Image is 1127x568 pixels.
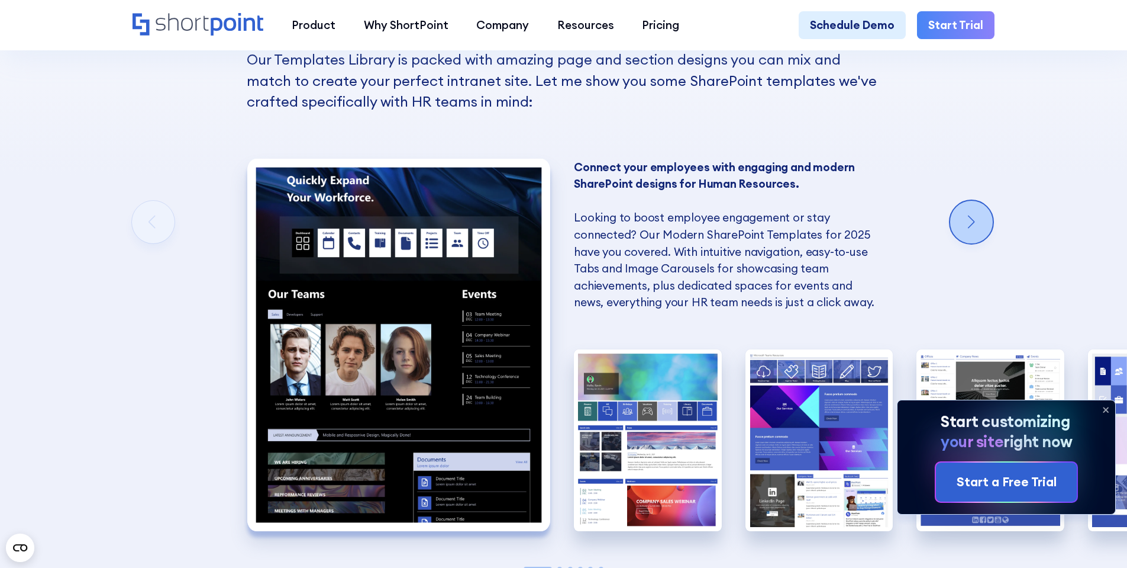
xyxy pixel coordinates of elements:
a: Why ShortPoint [350,11,463,40]
div: Pricing [642,17,679,34]
img: HR SharePoint Templates [247,159,550,531]
div: Next slide [950,201,993,243]
a: Start a Free Trial [936,463,1077,502]
div: Start a Free Trial [957,473,1057,492]
button: Open CMP widget [6,534,34,562]
div: 2 / 6 [574,349,722,531]
strong: Connect your employees with engaging and modern SharePoint designs for Human Resources. ‍ [574,160,855,191]
div: Product [292,17,335,34]
a: Home [133,13,263,37]
div: Resources [557,17,614,34]
a: Product [277,11,350,40]
img: SharePoint Template for HR [745,349,893,531]
div: 1 / 6 [247,159,550,531]
a: Schedule Demo [799,11,906,40]
div: Why ShortPoint [364,17,448,34]
div: 3 / 6 [745,349,893,531]
a: Pricing [628,11,694,40]
img: Modern SharePoint Templates for HR [574,349,722,531]
div: Company [476,17,529,34]
div: 4 / 6 [916,349,1064,531]
img: Designing a SharePoint site for HR [916,349,1064,531]
a: Company [462,11,543,40]
p: Looking to boost employee engagement or stay connected? Our Modern SharePoint Templates for 2025 ... [574,159,877,311]
a: Resources [543,11,628,40]
a: Start Trial [917,11,994,40]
